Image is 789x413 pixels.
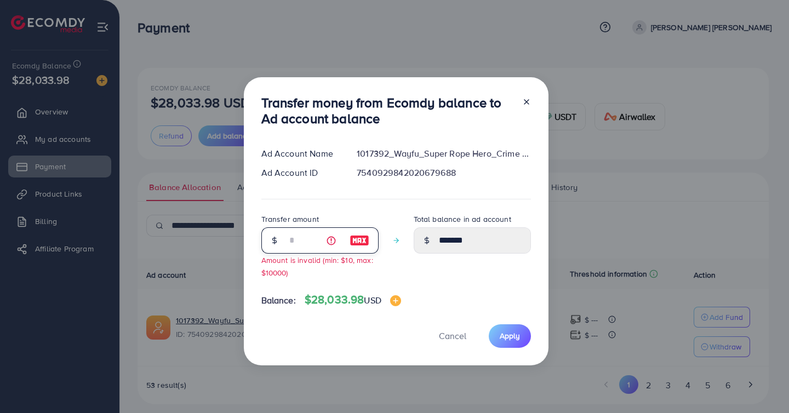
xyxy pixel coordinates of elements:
[253,147,348,160] div: Ad Account Name
[742,364,781,405] iframe: Chat
[439,330,466,342] span: Cancel
[364,294,381,306] span: USD
[348,167,539,179] div: 7540929842020679688
[350,234,369,247] img: image
[305,293,401,307] h4: $28,033.98
[261,255,373,278] small: Amount is invalid (min: $10, max: $10000)
[500,330,520,341] span: Apply
[261,294,296,307] span: Balance:
[390,295,401,306] img: image
[261,214,319,225] label: Transfer amount
[253,167,348,179] div: Ad Account ID
[425,324,480,348] button: Cancel
[489,324,531,348] button: Apply
[261,95,513,127] h3: Transfer money from Ecomdy balance to Ad account balance
[348,147,539,160] div: 1017392_Wayfu_Super Rope Hero_Crime City
[414,214,511,225] label: Total balance in ad account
